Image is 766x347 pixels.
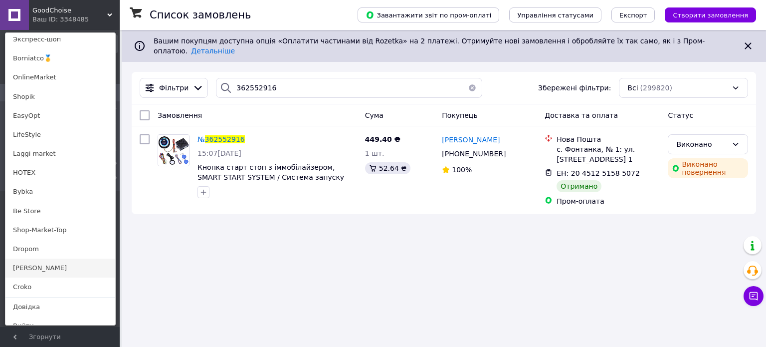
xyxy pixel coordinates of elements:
[5,125,115,144] a: LifeStyle
[5,87,115,106] a: Shopik
[655,10,756,18] a: Створити замовлення
[452,166,472,174] span: 100%
[5,144,115,163] a: Laggi market
[5,163,115,182] a: HOTEX
[462,78,482,98] button: Очистить
[5,49,115,68] a: Borniatco🥇
[538,83,611,93] span: Збережені фільтри:
[159,83,189,93] span: Фільтри
[442,111,477,119] span: Покупець
[517,11,593,19] span: Управління статусами
[5,317,115,336] a: Вийти
[197,135,245,143] a: №362552916
[5,68,115,87] a: OnlineMarket
[365,149,384,157] span: 1 шт.
[557,169,640,177] span: ЕН: 20 4512 5158 5072
[668,158,748,178] div: Виконано повернення
[640,84,672,92] span: (299820)
[158,111,202,119] span: Замовлення
[197,163,344,191] a: Кнопка старт стоп з іммобілайзером, SMART START SYSTEM / Система запуску двигуна / Кнопка запалюв...
[509,7,601,22] button: Управління статусами
[158,134,190,166] a: Фото товару
[366,10,491,19] span: Завантажити звіт по пром-оплаті
[627,83,638,93] span: Всі
[32,6,107,15] span: GoodChoise
[197,135,205,143] span: №
[150,9,251,21] h1: Список замовлень
[545,111,618,119] span: Доставка та оплата
[440,147,508,161] div: [PHONE_NUMBER]
[665,7,756,22] button: Створити замовлення
[744,286,764,306] button: Чат з покупцем
[557,196,660,206] div: Пром-оплата
[611,7,655,22] button: Експорт
[197,149,241,157] span: 15:07[DATE]
[32,15,74,24] div: Ваш ID: 3348485
[557,134,660,144] div: Нова Пошта
[676,139,728,150] div: Виконано
[154,37,705,55] span: Вашим покупцям доступна опція «Оплатити частинами від Rozetka» на 2 платежі. Отримуйте нові замов...
[673,11,748,19] span: Створити замовлення
[557,180,601,192] div: Отримано
[5,240,115,259] a: Dropom
[5,182,115,201] a: Bybka
[5,221,115,240] a: Shop-Market-Top
[5,202,115,221] a: Be Store
[205,135,245,143] span: 362552916
[365,111,383,119] span: Cума
[557,144,660,164] div: с. Фонтанка, № 1: ул. [STREET_ADDRESS] 1
[191,47,235,55] a: Детальніше
[5,298,115,317] a: Довідка
[442,136,500,144] span: [PERSON_NAME]
[365,162,410,174] div: 52.64 ₴
[5,30,115,49] a: Экспресс-шоп
[158,135,189,166] img: Фото товару
[216,78,482,98] input: Пошук за номером замовлення, ПІБ покупця, номером телефону, Email, номером накладної
[668,111,693,119] span: Статус
[5,278,115,297] a: Croko
[442,135,500,145] a: [PERSON_NAME]
[365,135,400,143] span: 449.40 ₴
[619,11,647,19] span: Експорт
[358,7,499,22] button: Завантажити звіт по пром-оплаті
[5,106,115,125] a: EasyOpt
[5,259,115,278] a: [PERSON_NAME]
